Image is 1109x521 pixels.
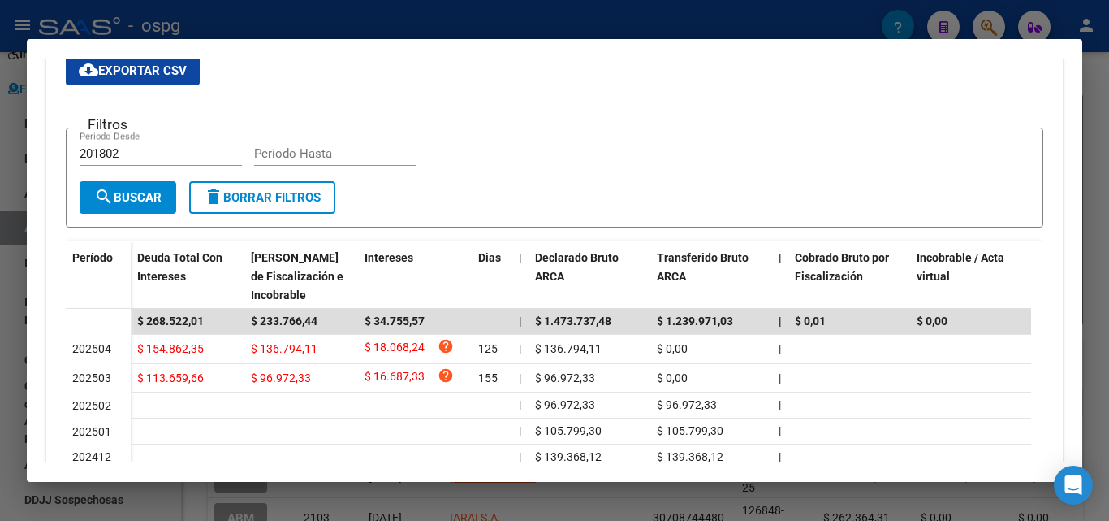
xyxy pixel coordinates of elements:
button: Buscar [80,181,176,214]
span: $ 96.972,33 [657,398,717,411]
span: | [779,342,781,355]
span: 202504 [72,342,111,355]
button: Borrar Filtros [189,181,335,214]
i: help [438,338,454,354]
span: $ 1.239.971,03 [657,315,733,328]
span: Declarado Bruto ARCA [535,251,619,283]
datatable-header-cell: Intereses [358,241,472,312]
datatable-header-cell: Declarado Bruto ARCA [529,241,650,312]
span: $ 113.659,66 [137,371,204,384]
span: $ 139.368,12 [657,450,723,463]
span: $ 1.473.737,48 [535,315,611,328]
datatable-header-cell: Incobrable / Acta virtual [910,241,1032,312]
span: Deuda Total Con Intereses [137,251,222,283]
mat-icon: delete [204,187,223,206]
span: Incobrable / Acta virtual [917,251,1004,283]
span: $ 96.972,33 [251,371,311,384]
span: Transferido Bruto ARCA [657,251,749,283]
span: Período [72,251,113,264]
mat-icon: cloud_download [79,60,98,80]
span: Exportar CSV [79,63,187,78]
button: Exportar CSV [66,56,200,85]
span: Dias [478,251,501,264]
span: 155 [478,371,498,384]
span: 202412 [72,450,111,463]
datatable-header-cell: Dias [472,241,512,312]
span: | [519,398,521,411]
span: | [779,398,781,411]
span: [PERSON_NAME] de Fiscalización e Incobrable [251,251,343,302]
span: 202503 [72,371,111,384]
span: Intereses [365,251,413,264]
span: Borrar Filtros [204,190,321,205]
span: $ 139.368,12 [535,450,602,463]
span: $ 0,00 [917,315,947,328]
span: | [779,450,781,463]
span: | [779,315,782,328]
i: help [438,367,454,384]
datatable-header-cell: Deuda Bruta Neto de Fiscalización e Incobrable [244,241,358,312]
span: Buscar [94,190,162,205]
span: $ 34.755,57 [365,315,425,328]
span: $ 16.687,33 [365,367,425,389]
span: | [519,371,521,384]
span: Cobrado Bruto por Fiscalización [795,251,889,283]
span: | [779,251,782,264]
h3: Filtros [80,115,136,133]
span: $ 105.799,30 [535,424,602,437]
span: $ 96.972,33 [535,398,595,411]
span: $ 154.862,35 [137,342,204,355]
span: $ 18.068,24 [365,338,425,360]
span: $ 96.972,33 [535,371,595,384]
span: 202501 [72,425,111,438]
span: 202502 [72,399,111,412]
span: | [519,342,521,355]
span: | [779,424,781,437]
mat-icon: search [94,187,114,206]
span: $ 105.799,30 [657,424,723,437]
datatable-header-cell: | [512,241,529,312]
span: | [519,424,521,437]
span: $ 233.766,44 [251,315,317,328]
span: $ 0,00 [657,342,688,355]
span: | [519,251,522,264]
span: $ 0,00 [657,371,688,384]
datatable-header-cell: Cobrado Bruto por Fiscalización [788,241,910,312]
span: $ 136.794,11 [535,342,602,355]
datatable-header-cell: Período [66,241,131,309]
span: $ 0,01 [795,315,826,328]
span: $ 268.522,01 [137,315,204,328]
span: $ 136.794,11 [251,342,317,355]
datatable-header-cell: Transferido Bruto ARCA [650,241,772,312]
datatable-header-cell: | [772,241,788,312]
span: | [519,450,521,463]
div: Open Intercom Messenger [1054,466,1093,505]
span: 125 [478,342,498,355]
span: | [519,315,522,328]
span: | [779,371,781,384]
datatable-header-cell: Deuda Total Con Intereses [131,241,244,312]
